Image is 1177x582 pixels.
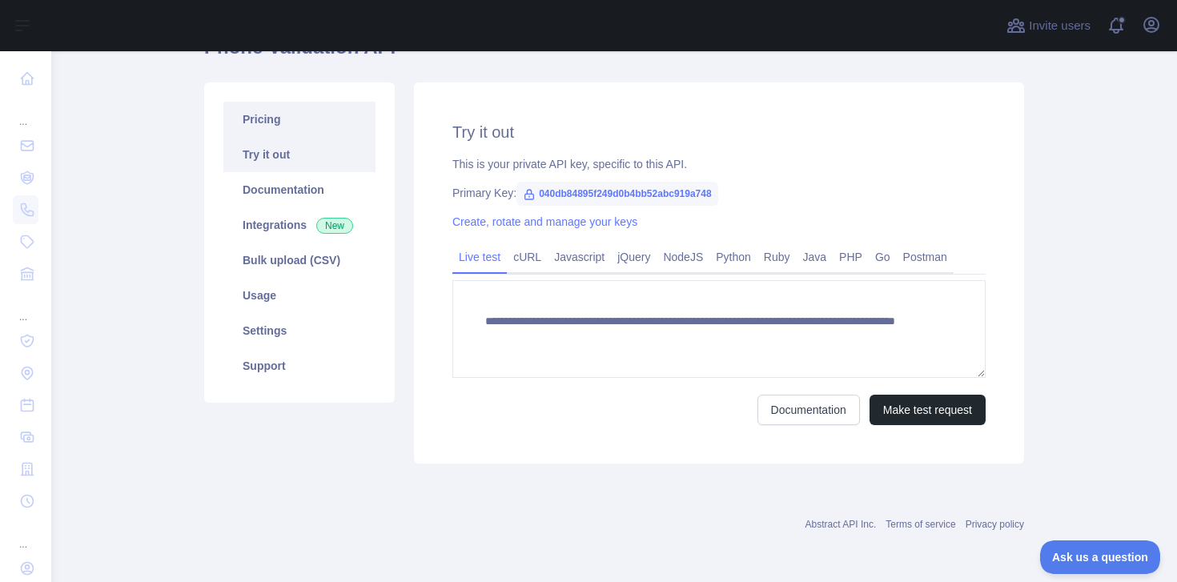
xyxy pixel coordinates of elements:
[223,137,376,172] a: Try it out
[223,348,376,383] a: Support
[452,121,986,143] h2: Try it out
[1003,13,1094,38] button: Invite users
[611,244,657,270] a: jQuery
[548,244,611,270] a: Javascript
[223,313,376,348] a: Settings
[1040,540,1161,574] iframe: Toggle Customer Support
[13,291,38,323] div: ...
[452,215,637,228] a: Create, rotate and manage your keys
[316,218,353,234] span: New
[452,244,507,270] a: Live test
[886,519,955,530] a: Terms of service
[223,278,376,313] a: Usage
[507,244,548,270] a: cURL
[709,244,757,270] a: Python
[757,395,860,425] a: Documentation
[204,34,1024,73] h1: Phone Validation API
[805,519,877,530] a: Abstract API Inc.
[452,185,986,201] div: Primary Key:
[1029,17,1091,35] span: Invite users
[223,172,376,207] a: Documentation
[966,519,1024,530] a: Privacy policy
[223,243,376,278] a: Bulk upload (CSV)
[223,207,376,243] a: Integrations New
[13,519,38,551] div: ...
[797,244,834,270] a: Java
[223,102,376,137] a: Pricing
[452,156,986,172] div: This is your private API key, specific to this API.
[657,244,709,270] a: NodeJS
[516,182,717,206] span: 040db84895f249d0b4bb52abc919a748
[870,395,986,425] button: Make test request
[897,244,954,270] a: Postman
[13,96,38,128] div: ...
[833,244,869,270] a: PHP
[869,244,897,270] a: Go
[757,244,797,270] a: Ruby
